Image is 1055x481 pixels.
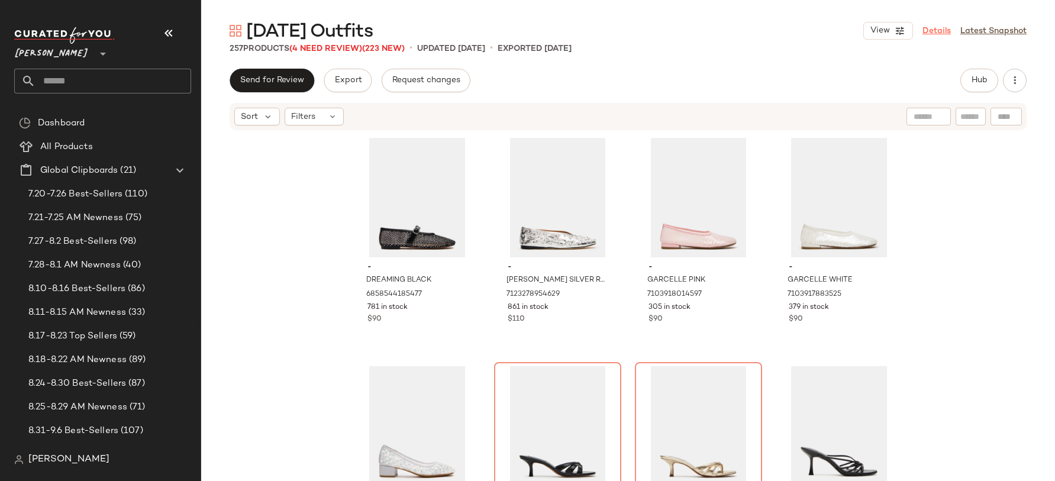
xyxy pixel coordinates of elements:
[289,44,362,53] span: (4 Need Review)
[38,117,85,130] span: Dashboard
[28,424,118,438] span: 8.31-9.6 Best-Sellers
[358,138,477,257] img: STEVEMADDEN_SHOES_DREAMING_BLACK.jpg
[647,289,702,300] span: 7103918014597
[367,262,467,273] span: -
[126,377,145,390] span: (87)
[490,41,493,56] span: •
[230,43,405,55] div: Products
[971,76,988,85] span: Hub
[14,40,89,62] span: [PERSON_NAME]
[28,453,109,467] span: [PERSON_NAME]
[117,235,137,248] span: (98)
[362,44,405,53] span: (223 New)
[417,43,485,55] p: updated [DATE]
[789,314,803,325] span: $90
[240,76,304,85] span: Send for Review
[40,140,93,154] span: All Products
[922,25,951,37] a: Details
[118,164,136,177] span: (21)
[498,138,617,257] img: STEVEMADDEN_SHOES_LENI-S_SILVER_01_bbf928e6-58e6-4715-a963-6ff5cd5ce798.jpg
[118,424,143,438] span: (107)
[367,314,382,325] span: $90
[40,164,118,177] span: Global Clipboards
[367,302,408,313] span: 781 in stock
[28,306,126,319] span: 8.11-8.15 AM Newness
[117,330,136,343] span: (59)
[334,76,362,85] span: Export
[870,26,890,35] span: View
[28,448,114,461] span: 8.3-8.9 Best-Sellers
[230,44,243,53] span: 257
[649,314,663,325] span: $90
[863,22,913,40] button: View
[14,455,24,464] img: svg%3e
[779,138,898,257] img: STEVEMADDEN_SHOES_GARCELLE_WHITE.jpg
[788,275,853,286] span: GARCELLE WHITE
[647,275,705,286] span: GARCELLE PINK
[127,401,146,414] span: (71)
[291,111,315,123] span: Filters
[639,138,758,257] img: STEVEMADDEN_SHOES_GARCELLE_PINK.jpg
[28,330,117,343] span: 8.17-8.23 Top Sellers
[28,282,125,296] span: 8.10-8.16 Best-Sellers
[122,188,147,201] span: (110)
[28,401,127,414] span: 8.25-8.29 AM Newness
[230,69,314,92] button: Send for Review
[121,259,141,272] span: (40)
[28,211,123,225] span: 7.21-7.25 AM Newness
[508,302,549,313] span: 861 in stock
[28,259,121,272] span: 7.28-8.1 AM Newness
[508,314,525,325] span: $110
[366,289,422,300] span: 6858544185477
[392,76,460,85] span: Request changes
[498,43,572,55] p: Exported [DATE]
[960,25,1027,37] a: Latest Snapshot
[366,275,431,286] span: DREAMING BLACK
[19,117,31,129] img: svg%3e
[127,353,146,367] span: (89)
[28,353,127,367] span: 8.18-8.22 AM Newness
[649,302,691,313] span: 305 in stock
[28,377,126,390] span: 8.24-8.30 Best-Sellers
[230,25,241,37] img: svg%3e
[788,289,841,300] span: 7103917883525
[649,262,748,273] span: -
[123,211,142,225] span: (75)
[409,41,412,56] span: •
[960,69,998,92] button: Hub
[126,306,146,319] span: (33)
[28,188,122,201] span: 7.20-7.26 Best-Sellers
[14,27,115,44] img: cfy_white_logo.C9jOOHJF.svg
[241,111,258,123] span: Sort
[246,20,373,44] span: [DATE] Outfits
[789,302,829,313] span: 379 in stock
[508,262,608,273] span: -
[125,282,145,296] span: (86)
[324,69,372,92] button: Export
[28,235,117,248] span: 7.27-8.2 Best-Sellers
[382,69,470,92] button: Request changes
[506,289,560,300] span: 7123278954629
[506,275,606,286] span: [PERSON_NAME] SILVER RHINESTONES
[114,448,139,461] span: (101)
[789,262,889,273] span: -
